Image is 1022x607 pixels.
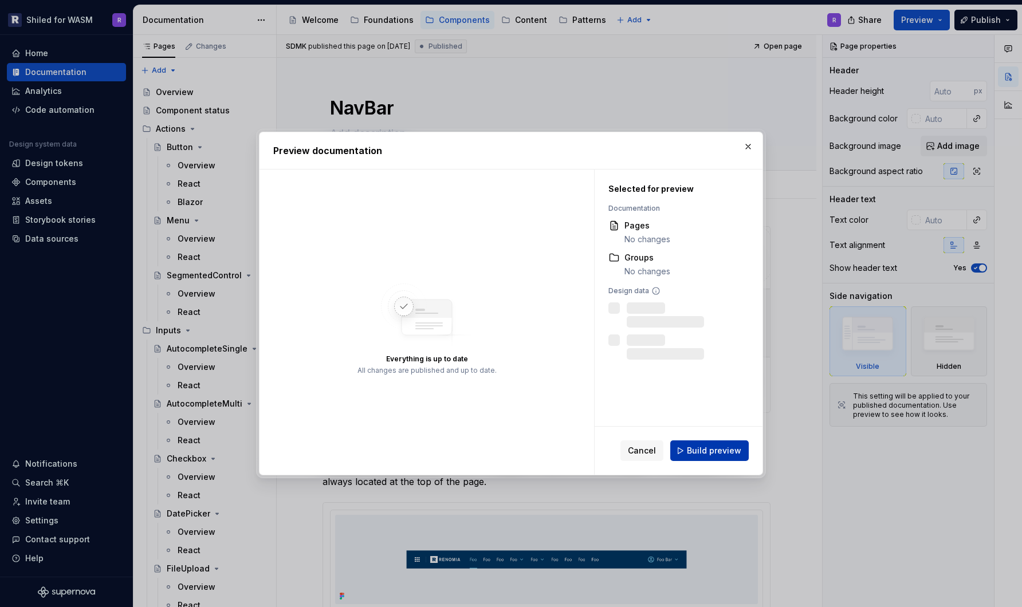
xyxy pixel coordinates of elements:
span: Build preview [687,445,741,456]
div: Everything is up to date [386,354,468,364]
span: Cancel [628,445,656,456]
div: Design data [608,286,736,295]
button: Cancel [620,440,663,461]
div: No changes [624,266,670,277]
h2: Preview documentation [273,144,749,157]
div: Groups [624,252,670,263]
div: All changes are published and up to date. [357,366,497,375]
button: Build preview [670,440,749,461]
div: Documentation [608,204,736,213]
div: Selected for preview [608,183,736,195]
div: Pages [624,220,670,231]
div: No changes [624,234,670,245]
